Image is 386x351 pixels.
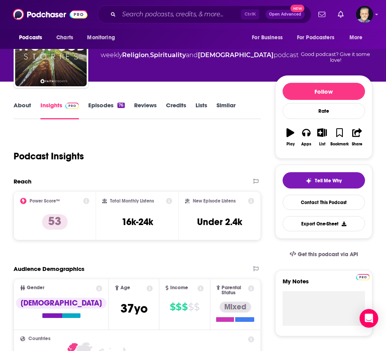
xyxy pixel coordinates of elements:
[299,123,314,151] button: Apps
[88,101,124,119] a: Episodes76
[193,198,236,204] h2: New Episode Listens
[330,123,349,151] button: Bookmark
[241,9,259,19] span: Ctrl K
[297,32,334,43] span: For Podcasters
[283,245,364,264] a: Get this podcast via API
[14,101,31,119] a: About
[283,278,365,291] label: My Notes
[330,142,349,147] div: Bookmark
[252,32,283,43] span: For Business
[134,101,157,119] a: Reviews
[292,30,346,45] button: open menu
[283,83,365,100] button: Follow
[15,15,87,86] img: Wow God Stories
[51,30,78,45] a: Charts
[121,285,130,290] span: Age
[290,5,304,12] span: New
[352,142,362,147] div: Share
[42,214,68,230] p: 53
[283,216,365,231] button: Export One-Sheet
[197,216,242,228] h3: Under 2.4k
[194,301,199,313] span: $
[265,10,305,19] button: Open AdvancedNew
[188,301,194,313] span: $
[28,336,51,341] span: Countries
[119,8,241,21] input: Search podcasts, credits, & more...
[283,195,365,210] a: Contact This Podcast
[87,32,115,43] span: Monitoring
[16,298,107,309] div: [DEMOGRAPHIC_DATA]
[196,101,207,119] a: Lists
[186,51,198,59] span: and
[349,123,365,151] button: Share
[220,302,251,313] div: Mixed
[82,30,125,45] button: open menu
[166,101,186,119] a: Credits
[314,123,330,151] button: List
[13,7,87,22] img: Podchaser - Follow, Share and Rate Podcasts
[170,301,175,313] span: $
[182,301,187,313] span: $
[349,32,363,43] span: More
[301,51,370,63] span: Good podcast? Give it some love!
[356,273,370,280] a: Pro website
[298,251,358,258] span: Get this podcast via API
[122,51,149,59] a: Religion
[319,142,325,147] div: List
[150,51,186,59] a: Spirituality
[301,142,311,147] div: Apps
[335,8,347,21] a: Show notifications dropdown
[101,41,299,60] div: A weekly podcast
[356,6,373,23] img: User Profile
[360,309,378,328] div: Open Intercom Messenger
[27,285,44,290] span: Gender
[19,32,42,43] span: Podcasts
[176,301,181,313] span: $
[30,198,60,204] h2: Power Score™
[98,5,311,23] div: Search podcasts, credits, & more...
[65,103,79,109] img: Podchaser Pro
[269,12,301,16] span: Open Advanced
[222,285,246,295] span: Parental Status
[14,265,84,272] h2: Audience Demographics
[315,178,342,184] span: Tell Me Why
[356,6,373,23] span: Logged in as JonesLiterary
[356,274,370,280] img: Podchaser Pro
[283,123,299,151] button: Play
[306,178,312,184] img: tell me why sparkle
[14,178,31,185] h2: Reach
[56,32,73,43] span: Charts
[356,6,373,23] button: Show profile menu
[122,216,153,228] h3: 16k-24k
[315,8,328,21] a: Show notifications dropdown
[283,103,365,119] div: Rate
[283,172,365,189] button: tell me why sparkleTell Me Why
[149,51,150,59] span: ,
[121,301,148,316] span: 37 yo
[286,142,295,147] div: Play
[14,30,52,45] button: open menu
[198,51,274,59] a: [DEMOGRAPHIC_DATA]
[344,30,372,45] button: open menu
[246,30,292,45] button: open menu
[217,101,236,119] a: Similar
[14,150,84,162] h1: Podcast Insights
[170,285,188,290] span: Income
[117,103,124,108] div: 76
[40,101,79,119] a: InsightsPodchaser Pro
[110,198,154,204] h2: Total Monthly Listens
